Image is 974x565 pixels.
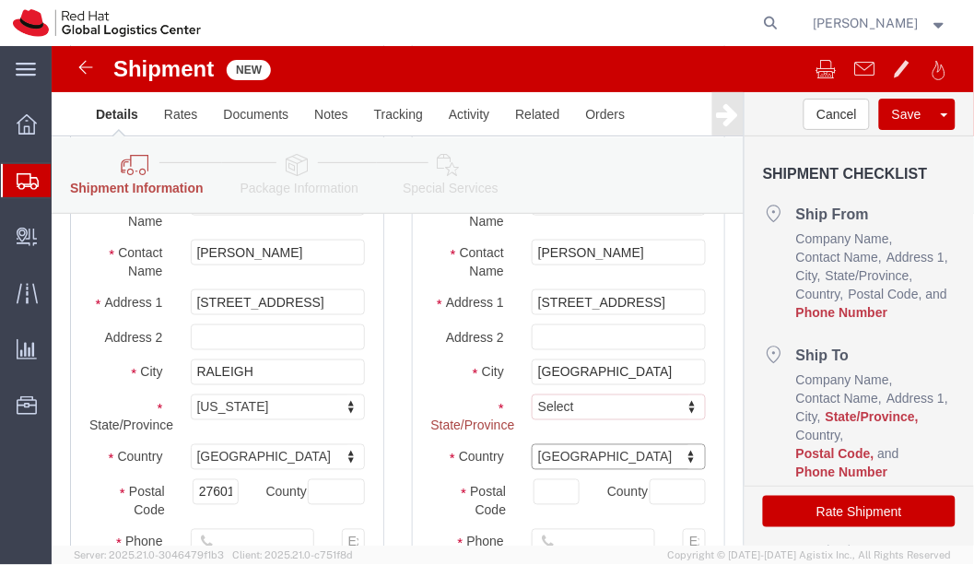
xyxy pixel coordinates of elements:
[13,9,201,37] img: logo
[813,12,949,34] button: [PERSON_NAME]
[668,547,952,563] span: Copyright © [DATE]-[DATE] Agistix Inc., All Rights Reserved
[814,13,919,33] span: Soojung Mansberger
[232,549,353,560] span: Client: 2025.21.0-c751f8d
[74,549,224,560] span: Server: 2025.21.0-3046479f1b3
[52,46,974,546] iframe: FS Legacy Container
